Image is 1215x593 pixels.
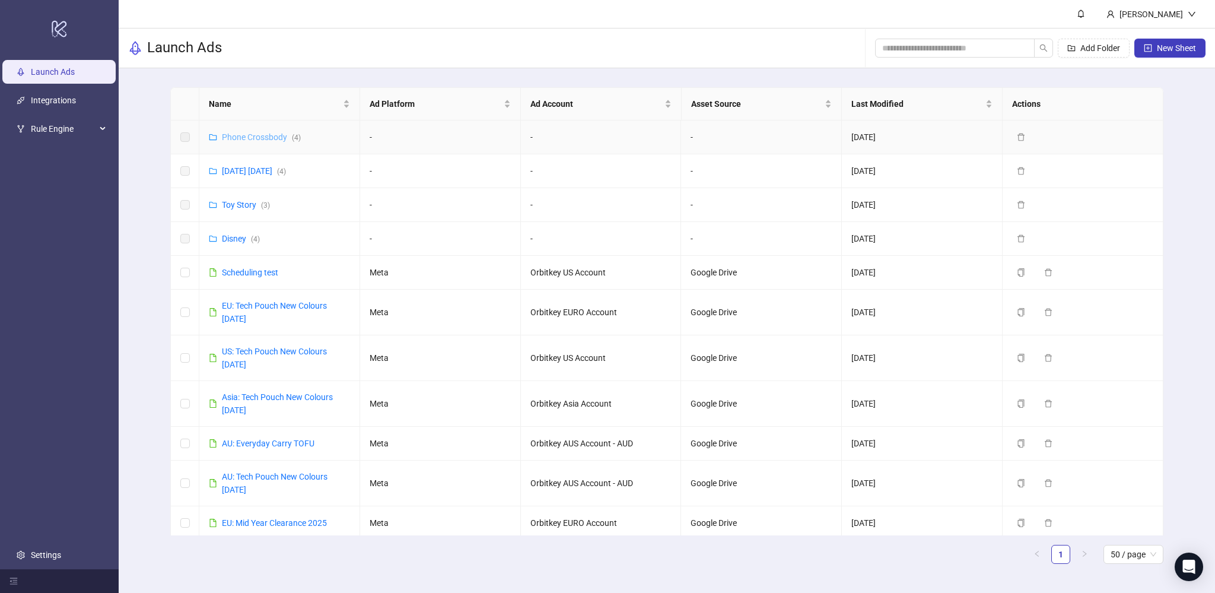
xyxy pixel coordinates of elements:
td: - [681,222,842,256]
span: ( 4 ) [292,134,301,142]
span: down [1188,10,1196,18]
a: Disney(4) [222,234,260,243]
a: Toy Story(3) [222,200,270,210]
td: - [521,154,682,188]
span: fork [17,125,25,133]
td: Meta [360,381,521,427]
span: file [209,479,217,487]
th: Asset Source [682,88,842,120]
td: Meta [360,506,521,540]
td: Orbitkey EURO Account [521,290,682,335]
span: folder [209,201,217,209]
span: rocket [128,41,142,55]
td: Google Drive [681,256,842,290]
td: [DATE] [842,461,1003,506]
li: Next Page [1075,545,1094,564]
th: Ad Platform [360,88,521,120]
td: Orbitkey US Account [521,335,682,381]
td: [DATE] [842,154,1003,188]
span: folder [209,133,217,141]
h3: Launch Ads [147,39,222,58]
td: Google Drive [681,381,842,427]
span: menu-fold [9,577,18,585]
span: New Sheet [1157,43,1196,53]
span: bell [1077,9,1085,18]
a: Scheduling test [222,268,278,277]
button: right [1075,545,1094,564]
span: right [1081,550,1088,557]
td: - [521,120,682,154]
li: Previous Page [1028,545,1047,564]
td: - [360,154,521,188]
td: - [360,120,521,154]
span: folder [209,234,217,243]
span: folder [209,167,217,175]
span: search [1039,44,1048,52]
span: 50 / page [1111,546,1156,563]
td: Meta [360,427,521,461]
td: - [360,222,521,256]
td: Google Drive [681,461,842,506]
a: [DATE] [DATE](4) [222,166,286,176]
td: - [681,120,842,154]
td: Orbitkey EURO Account [521,506,682,540]
td: [DATE] [842,188,1003,222]
td: [DATE] [842,222,1003,256]
td: Google Drive [681,506,842,540]
span: Add Folder [1080,43,1120,53]
td: [DATE] [842,120,1003,154]
td: - [681,154,842,188]
span: user [1106,10,1115,18]
span: delete [1017,167,1025,175]
div: [PERSON_NAME] [1115,8,1188,21]
th: Name [199,88,360,120]
span: left [1033,550,1041,557]
span: copy [1017,354,1025,362]
span: copy [1017,479,1025,487]
span: Name [209,97,341,110]
span: plus-square [1144,44,1152,52]
button: left [1028,545,1047,564]
span: copy [1017,308,1025,316]
td: [DATE] [842,506,1003,540]
span: file [209,519,217,527]
a: AU: Tech Pouch New Colours [DATE] [222,472,327,494]
td: [DATE] [842,381,1003,427]
span: Last Modified [851,97,983,110]
span: file [209,399,217,408]
span: Ad Platform [370,97,501,110]
button: Add Folder [1058,39,1130,58]
a: Asia: Tech Pouch New Colours [DATE] [222,392,333,415]
span: delete [1017,201,1025,209]
td: Orbitkey AUS Account - AUD [521,461,682,506]
td: Orbitkey AUS Account - AUD [521,427,682,461]
th: Last Modified [842,88,1003,120]
span: copy [1017,439,1025,448]
a: AU: Everyday Carry TOFU [222,439,314,448]
span: delete [1044,519,1052,527]
a: EU: Mid Year Clearance 2025 [222,518,327,528]
span: Rule Engine [31,117,96,141]
td: [DATE] [842,290,1003,335]
a: EU: Tech Pouch New Colours [DATE] [222,301,327,324]
span: delete [1044,439,1052,448]
td: [DATE] [842,427,1003,461]
span: file [209,439,217,448]
span: folder-add [1067,44,1076,52]
span: delete [1044,479,1052,487]
button: New Sheet [1134,39,1206,58]
span: copy [1017,399,1025,408]
span: file [209,308,217,316]
a: US: Tech Pouch New Colours [DATE] [222,347,327,369]
a: Integrations [31,96,76,105]
td: - [521,188,682,222]
span: copy [1017,519,1025,527]
div: Page Size [1103,545,1163,564]
a: Settings [31,550,61,560]
span: delete [1017,133,1025,141]
th: Actions [1003,88,1163,120]
td: [DATE] [842,256,1003,290]
span: ( 4 ) [277,167,286,176]
a: 1 [1052,546,1070,563]
span: ( 3 ) [261,201,270,210]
